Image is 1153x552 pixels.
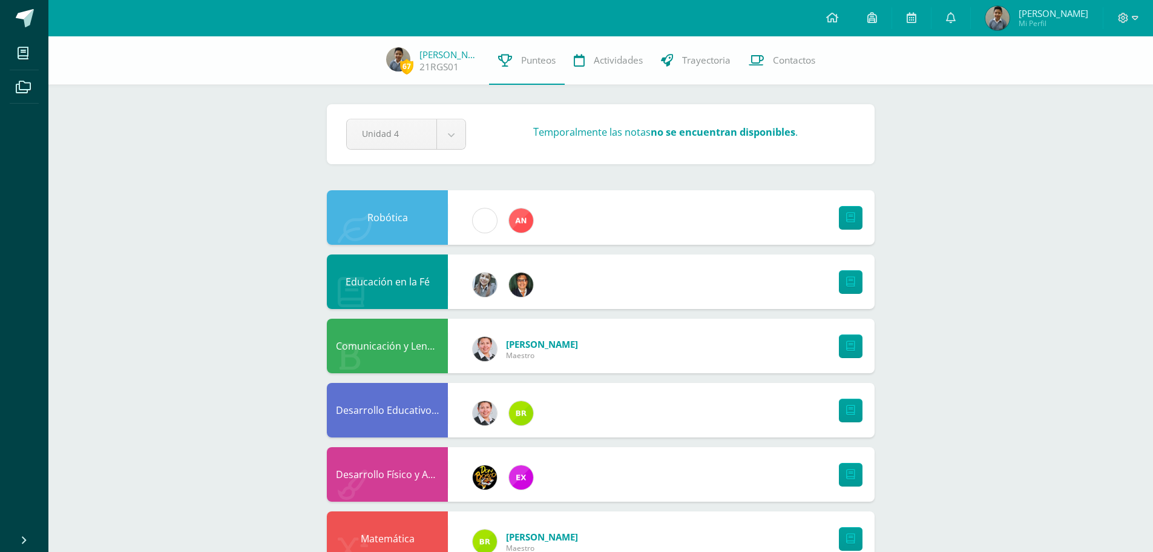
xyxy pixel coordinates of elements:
[473,337,497,361] img: 08e00a7f0eb7830fd2468c6dcb3aac58.png
[473,401,497,425] img: 08e00a7f0eb7830fd2468c6dcb3aac58.png
[594,54,643,67] span: Actividades
[652,36,740,85] a: Trayectoria
[1019,18,1088,28] span: Mi Perfil
[509,401,533,425] img: 91fb60d109cd21dad9818b7e10cccf2e.png
[651,125,795,139] strong: no se encuentran disponibles
[419,48,480,61] a: [PERSON_NAME]
[327,383,448,437] div: Desarrollo Educativo y Proyecto de Vida
[509,273,533,297] img: 941e3438b01450ad37795ac5485d303e.png
[565,36,652,85] a: Actividades
[773,54,815,67] span: Contactos
[327,319,448,373] div: Comunicación y Lenguaje L.1
[419,61,459,73] a: 21RGS01
[327,190,448,245] div: Robótica
[682,54,731,67] span: Trayectoria
[985,6,1010,30] img: 6a29469838e8344275ebbde8307ef8c6.png
[362,119,421,148] span: Unidad 4
[327,254,448,309] div: Educación en la Fé
[509,208,533,233] img: 35a1f8cfe552b0525d1a6bbd90ff6c8c.png
[506,338,578,350] span: [PERSON_NAME]
[489,36,565,85] a: Punteos
[1019,7,1088,19] span: [PERSON_NAME]
[386,47,410,71] img: 6a29469838e8344275ebbde8307ef8c6.png
[740,36,824,85] a: Contactos
[327,447,448,502] div: Desarrollo Físico y Artístico
[506,350,578,361] span: Maestro
[509,465,533,490] img: ce84f7dabd80ed5f5aa83b4480291ac6.png
[473,273,497,297] img: cba4c69ace659ae4cf02a5761d9a2473.png
[473,208,497,233] img: cae4b36d6049cd6b8500bd0f72497672.png
[473,465,497,490] img: 21dcd0747afb1b787494880446b9b401.png
[533,125,798,139] h3: Temporalmente las notas .
[347,119,465,149] a: Unidad 4
[506,531,578,543] span: [PERSON_NAME]
[521,54,556,67] span: Punteos
[400,59,413,74] span: 67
